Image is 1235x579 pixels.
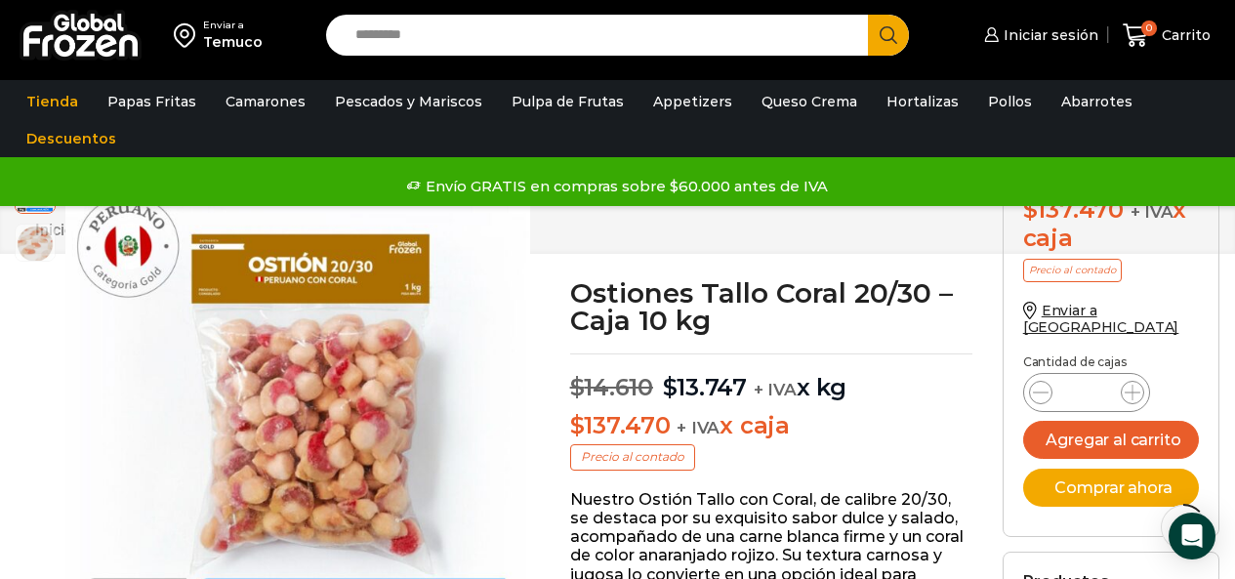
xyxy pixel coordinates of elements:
span: ostion tallo coral [16,225,55,264]
a: Camarones [216,83,315,120]
bdi: 13.747 [663,373,747,401]
span: + IVA [677,418,720,437]
span: + IVA [754,380,797,399]
a: Papas Fritas [98,83,206,120]
a: Tienda [17,83,88,120]
div: Temuco [203,32,263,52]
bdi: 137.470 [570,411,671,439]
input: Product quantity [1068,379,1105,406]
a: Pescados y Mariscos [325,83,492,120]
a: Descuentos [17,120,126,157]
span: $ [1023,195,1038,224]
a: Hortalizas [877,83,968,120]
a: 0 Carrito [1118,13,1215,59]
a: Pulpa de Frutas [502,83,634,120]
a: Iniciar sesión [979,16,1098,55]
a: Pollos [978,83,1042,120]
button: Agregar al carrito [1023,421,1199,459]
span: $ [570,411,585,439]
button: Comprar ahora [1023,469,1199,507]
bdi: 14.610 [570,373,653,401]
h1: Ostiones Tallo Coral 20/30 – Caja 10 kg [570,279,973,334]
p: x caja [570,412,973,440]
p: Precio al contado [1023,259,1122,282]
bdi: 137.470 [1023,195,1124,224]
span: Carrito [1157,25,1211,45]
p: x kg [570,353,973,402]
span: + IVA [1131,202,1173,222]
span: $ [663,373,678,401]
a: Abarrotes [1051,83,1142,120]
a: Appetizers [643,83,742,120]
p: Precio al contado [570,444,695,470]
div: Open Intercom Messenger [1169,513,1215,559]
button: Search button [868,15,909,56]
a: Enviar a [GEOGRAPHIC_DATA] [1023,302,1179,336]
p: Cantidad de cajas [1023,355,1199,369]
span: Iniciar sesión [999,25,1098,45]
a: Queso Crema [752,83,867,120]
div: Enviar a [203,19,263,32]
img: address-field-icon.svg [174,19,203,52]
div: x caja [1023,196,1199,253]
span: 0 [1141,21,1157,36]
span: $ [570,373,585,401]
